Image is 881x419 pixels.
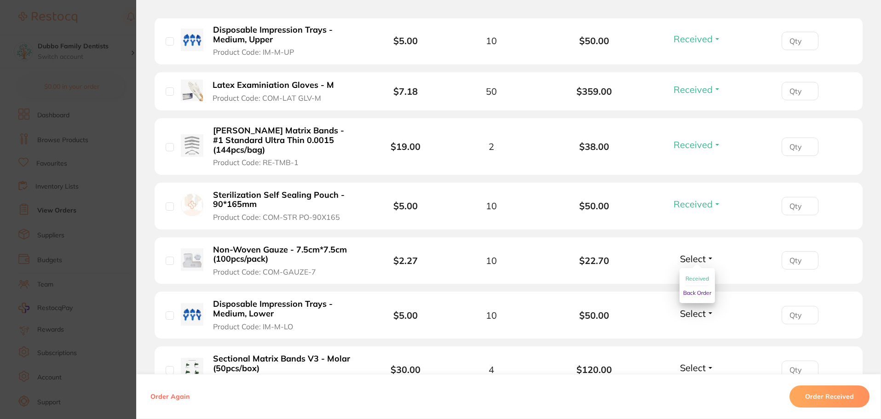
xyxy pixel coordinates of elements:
span: Received [674,33,713,45]
button: Select [677,362,717,373]
b: $50.00 [543,310,646,321]
img: Sterilization Self Sealing Pouch - 90*165mm [181,194,203,216]
b: $38.00 [543,141,646,152]
img: Non-Woven Gauze - 7.5cm*7.5cm (100pcs/pack) [181,248,203,271]
b: $50.00 [543,35,646,46]
input: Qty [782,82,818,100]
span: 10 [486,310,497,321]
img: Tofflemire Matrix Bands - #1 Standard Ultra Thin 0.0015 (144pcs/bag) [181,134,203,157]
span: 4 [489,364,494,375]
b: Sectional Matrix Bands V3 - Molar (50pcs/box) [213,354,355,373]
b: Latex Examiniation Gloves - M [213,80,334,90]
b: Disposable Impression Trays - Medium, Upper [213,25,355,44]
span: 10 [486,201,497,211]
b: $7.18 [393,86,418,97]
b: $30.00 [391,364,420,375]
span: Product Code: IM-M-LO [213,322,293,331]
span: Received [674,139,713,150]
button: Select [677,308,717,319]
span: 10 [486,255,497,266]
span: Product Code: COM-GAUZE-7 [213,268,316,276]
img: Sectional Matrix Bands V3 - Molar (50pcs/box) [181,358,203,380]
b: $22.70 [543,255,646,266]
button: Latex Examiniation Gloves - M Product Code: COM-LAT GLV-M [210,80,344,103]
input: Qty [782,197,818,215]
span: Received [674,84,713,95]
b: $50.00 [543,201,646,211]
b: [PERSON_NAME] Matrix Bands - #1 Standard Ultra Thin 0.0015 (144pcs/bag) [213,126,355,155]
button: Disposable Impression Trays - Medium, Lower Product Code: IM-M-LO [210,299,358,331]
input: Qty [782,251,818,270]
b: $2.27 [393,255,418,266]
span: Select [680,308,706,319]
button: Sectional Matrix Bands V3 - Molar (50pcs/box) Product Code: RE-MBV3-M [210,354,358,386]
b: $5.00 [393,35,418,46]
input: Qty [782,32,818,50]
button: Received [671,33,724,45]
b: Sterilization Self Sealing Pouch - 90*165mm [213,190,355,209]
b: $19.00 [391,141,420,152]
b: Disposable Impression Trays - Medium, Lower [213,299,355,318]
span: Received [674,198,713,210]
span: Back Order [683,289,711,296]
span: Select [680,362,706,373]
button: Non-Woven Gauze - 7.5cm*7.5cm (100pcs/pack) Product Code: COM-GAUZE-7 [210,245,358,277]
span: Select [680,253,706,264]
button: Disposable Impression Trays - Medium, Upper Product Code: IM-M-UP [210,25,358,57]
button: Order Received [789,385,869,408]
b: Non-Woven Gauze - 7.5cm*7.5cm (100pcs/pack) [213,245,355,264]
b: $359.00 [543,86,646,97]
span: Product Code: COM-STR PO-90X165 [213,213,340,221]
b: $120.00 [543,364,646,375]
button: Received [685,272,709,286]
input: Qty [782,306,818,324]
img: Latex Examiniation Gloves - M [181,80,203,102]
span: 2 [489,141,494,152]
span: Product Code: IM-M-UP [213,48,294,56]
button: [PERSON_NAME] Matrix Bands - #1 Standard Ultra Thin 0.0015 (144pcs/bag) Product Code: RE-TMB-1 [210,126,358,167]
img: Disposable Impression Trays - Medium, Lower [181,303,203,326]
button: Select [677,253,717,264]
span: Product Code: COM-LAT GLV-M [213,94,321,102]
span: 50 [486,86,497,97]
input: Qty [782,138,818,156]
span: 10 [486,35,497,46]
button: Order Again [148,392,192,401]
img: Disposable Impression Trays - Medium, Upper [181,29,203,51]
button: Received [671,198,724,210]
button: Received [671,84,724,95]
span: Received [685,275,709,282]
button: Sterilization Self Sealing Pouch - 90*165mm Product Code: COM-STR PO-90X165 [210,190,358,222]
b: $5.00 [393,310,418,321]
button: Back Order [683,286,711,300]
span: Product Code: RE-TMB-1 [213,158,299,166]
b: $5.00 [393,200,418,212]
input: Qty [782,361,818,379]
button: Received [671,139,724,150]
